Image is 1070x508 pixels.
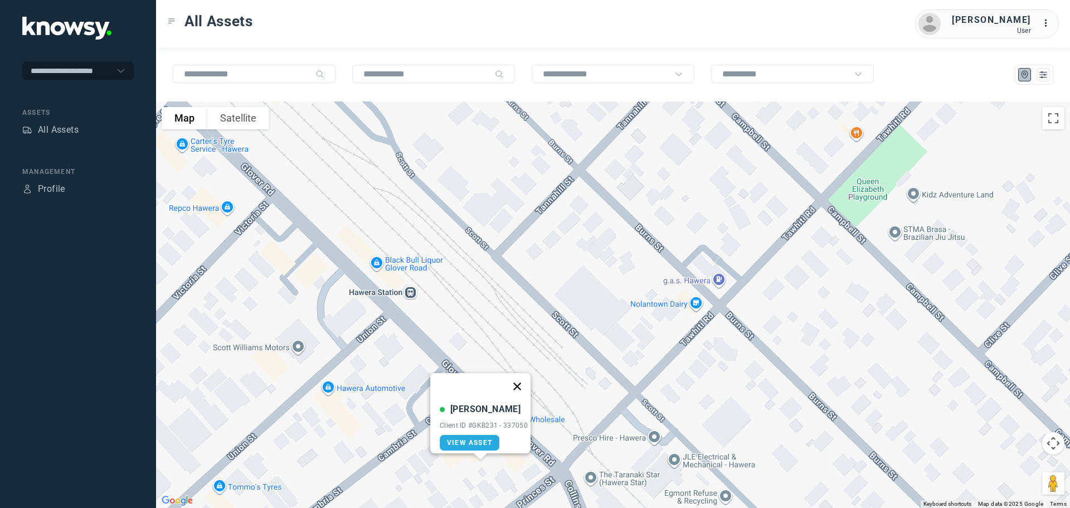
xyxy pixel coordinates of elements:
[1042,107,1064,129] button: Toggle fullscreen view
[1042,432,1064,454] button: Map camera controls
[184,11,253,31] span: All Assets
[1042,17,1056,32] div: :
[918,13,941,35] img: avatar.png
[22,125,32,135] div: Assets
[1038,70,1048,80] div: List
[168,17,176,25] div: Toggle Menu
[495,70,504,79] div: Search
[440,435,499,451] a: View Asset
[978,501,1043,507] span: Map data ©2025 Google
[162,107,207,129] button: Show street map
[440,422,528,429] div: Client ID #GKB231 - 337050
[923,500,971,508] button: Keyboard shortcuts
[447,439,492,447] span: View Asset
[159,494,196,508] img: Google
[952,13,1031,27] div: [PERSON_NAME]
[22,167,134,177] div: Management
[1043,19,1054,27] tspan: ...
[38,182,65,196] div: Profile
[450,403,521,416] div: [PERSON_NAME]
[1042,17,1056,30] div: :
[1020,70,1030,80] div: Map
[22,184,32,194] div: Profile
[315,70,324,79] div: Search
[1050,501,1067,507] a: Terms (opens in new tab)
[22,108,134,118] div: Assets
[22,182,65,196] a: ProfileProfile
[952,27,1031,35] div: User
[38,123,79,137] div: All Assets
[1042,472,1064,495] button: Drag Pegman onto the map to open Street View
[207,107,269,129] button: Show satellite imagery
[22,17,111,40] img: Application Logo
[159,494,196,508] a: Open this area in Google Maps (opens a new window)
[504,373,531,400] button: Close
[22,123,79,137] a: AssetsAll Assets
